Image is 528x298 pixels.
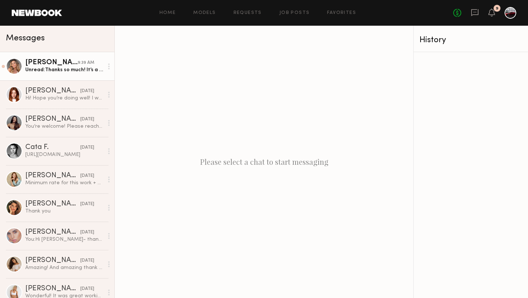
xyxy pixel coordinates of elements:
div: Please select a chat to start messaging [115,26,413,298]
div: [PERSON_NAME] [25,172,80,179]
div: [DATE] [80,229,94,236]
div: [DATE] [80,116,94,123]
div: [PERSON_NAME] [25,229,80,236]
div: [DATE] [80,144,94,151]
div: Unread: Thanks so much! It’s a pleasure working with you! :) [25,66,103,73]
div: Hi! Hope you’re doing well! I wanted to reach out to let you guys know that I am also an influenc... [25,95,103,102]
a: Requests [234,11,262,15]
div: 9 [496,7,498,11]
div: Amazing! And amazing thank you! [25,264,103,271]
div: Thank you [25,208,103,215]
div: [DATE] [80,88,94,95]
div: You’re welcome! Please reach out if any other opportunities arise or you’d like some more videos ... [25,123,103,130]
span: Messages [6,34,45,43]
div: [PERSON_NAME] [25,200,80,208]
div: [PERSON_NAME] [25,87,80,95]
div: Cata F. [25,144,80,151]
div: 9:39 AM [78,59,94,66]
div: [PERSON_NAME] [25,285,80,292]
a: Models [193,11,216,15]
div: History [419,36,522,44]
div: [DATE] [80,286,94,292]
div: [DATE] [80,201,94,208]
div: [PERSON_NAME] [PERSON_NAME] [25,59,78,66]
a: Favorites [327,11,356,15]
a: Home [159,11,176,15]
a: Job Posts [279,11,310,15]
div: [DATE] [80,257,94,264]
div: [URL][DOMAIN_NAME] [25,151,103,158]
div: [PERSON_NAME] [25,116,80,123]
div: Minimum rate for this work + usage is 2K [25,179,103,186]
div: [PERSON_NAME] [25,257,80,264]
div: [DATE] [80,172,94,179]
div: You: Hi [PERSON_NAME]- thank you so much! It was great working with you :) [25,236,103,243]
